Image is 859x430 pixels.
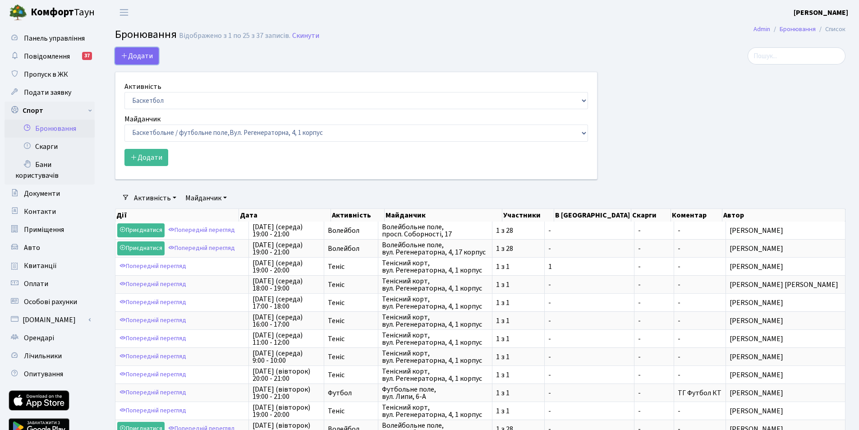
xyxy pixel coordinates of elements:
[328,353,374,361] span: Теніс
[117,259,188,273] a: Попередній перегляд
[24,207,56,217] span: Контакти
[502,209,555,222] th: Участники
[24,189,60,199] span: Документи
[678,226,680,236] span: -
[496,353,541,361] span: 1 з 1
[496,317,541,324] span: 1 з 1
[548,389,630,397] span: -
[117,277,188,291] a: Попередній перегляд
[678,406,680,416] span: -
[328,245,374,252] span: Волейбол
[182,190,230,206] a: Майданчик
[24,297,77,307] span: Особові рахунки
[24,261,57,271] span: Квитанції
[638,245,670,252] span: -
[115,209,239,222] th: Дії
[382,332,488,346] span: Тенісний корт, вул. Регенераторна, 4, 1 корпус
[166,241,237,255] a: Попередній перегляд
[548,299,630,306] span: -
[117,314,188,328] a: Попередній перегляд
[5,239,95,257] a: Авто
[678,298,680,308] span: -
[496,371,541,379] span: 1 з 1
[130,190,180,206] a: Активність
[5,138,95,156] a: Скарги
[730,335,841,342] span: [PERSON_NAME]
[24,88,71,97] span: Подати заявку
[331,209,385,222] th: Активність
[117,404,188,418] a: Попередній перегляд
[328,227,374,234] span: Волейбол
[496,263,541,270] span: 1 з 1
[730,299,841,306] span: [PERSON_NAME]
[5,102,95,120] a: Спорт
[548,245,630,252] span: -
[253,296,320,310] span: [DATE] (середа) 17:00 - 18:00
[548,281,630,288] span: -
[382,296,488,310] span: Тенісний корт, вул. Регенераторна, 4, 1 корпус
[31,5,95,20] span: Таун
[117,241,165,255] a: Приєднатися
[496,299,541,306] span: 1 з 1
[31,5,74,19] b: Комфорт
[117,296,188,310] a: Попередній перегляд
[24,279,48,289] span: Оплати
[382,223,488,238] span: Волейбольне поле, просп. Соборності, 17
[124,81,161,92] label: Активність
[730,407,841,415] span: [PERSON_NAME]
[115,27,177,42] span: Бронювання
[740,20,859,39] nav: breadcrumb
[382,404,488,418] span: Тенісний корт, вул. Регенераторна, 4, 1 корпус
[5,29,95,47] a: Панель управління
[5,257,95,275] a: Квитанції
[5,311,95,329] a: [DOMAIN_NAME]
[548,371,630,379] span: -
[382,350,488,364] span: Тенісний корт, вул. Регенераторна, 4, 1 корпус
[82,52,92,60] div: 37
[24,51,70,61] span: Повідомлення
[24,333,54,343] span: Орендарі
[678,316,680,326] span: -
[730,317,841,324] span: [PERSON_NAME]
[253,277,320,292] span: [DATE] (середа) 18:00 - 19:00
[124,114,161,125] label: Майданчик
[730,245,841,252] span: [PERSON_NAME]
[24,351,62,361] span: Лічильники
[5,120,95,138] a: Бронювання
[496,389,541,397] span: 1 з 1
[548,227,630,234] span: -
[292,32,319,40] a: Скинути
[638,371,670,379] span: -
[496,335,541,342] span: 1 з 1
[730,353,841,361] span: [PERSON_NAME]
[816,24,845,34] li: Список
[24,225,64,235] span: Приміщення
[5,347,95,365] a: Лічильники
[253,404,320,418] span: [DATE] (вівторок) 19:00 - 20:00
[5,275,95,293] a: Оплати
[328,263,374,270] span: Теніс
[253,332,320,346] span: [DATE] (середа) 11:00 - 12:00
[5,47,95,65] a: Повідомлення37
[253,223,320,238] span: [DATE] (середа) 19:00 - 21:00
[124,149,168,166] button: Додати
[328,407,374,415] span: Теніс
[117,368,188,382] a: Попередній перегляд
[5,221,95,239] a: Приміщення
[253,368,320,382] span: [DATE] (вівторок) 20:00 - 21:00
[548,263,630,270] span: 1
[748,47,845,65] input: Пошук...
[253,259,320,274] span: [DATE] (середа) 19:00 - 20:00
[730,227,841,234] span: [PERSON_NAME]
[115,47,159,65] button: Додати
[753,24,770,34] a: Admin
[24,243,40,253] span: Авто
[678,244,680,254] span: -
[24,33,85,43] span: Панель управління
[382,259,488,274] span: Тенісний корт, вул. Регенераторна, 4, 1 корпус
[382,314,488,328] span: Тенісний корт, вул. Регенераторна, 4, 1 корпус
[117,223,165,237] a: Приєднатися
[253,241,320,256] span: [DATE] (середа) 19:00 - 21:00
[166,223,237,237] a: Попередній перегляд
[253,386,320,400] span: [DATE] (вівторок) 19:00 - 21:00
